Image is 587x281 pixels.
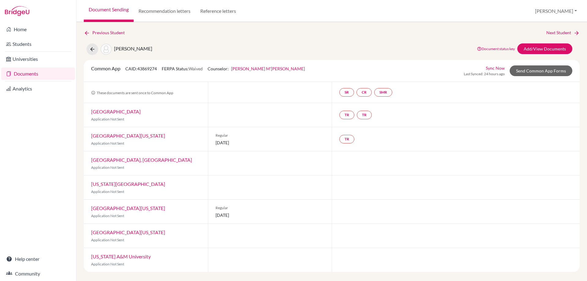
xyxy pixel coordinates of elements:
a: Analytics [1,83,75,95]
a: Sync Now [486,65,505,71]
span: Application Not Sent [91,189,124,194]
span: Application Not Sent [91,238,124,242]
a: Students [1,38,75,50]
a: SR [339,88,354,97]
a: SMR [374,88,392,97]
span: Application Not Sent [91,117,124,121]
span: Regular [216,133,325,138]
button: [PERSON_NAME] [532,5,580,17]
span: Application Not Sent [91,213,124,218]
a: Previous Student [84,29,130,36]
span: [PERSON_NAME] [114,46,152,51]
span: These documents are sent once to Common App [91,91,173,95]
span: Common App [91,65,120,71]
a: Universities [1,53,75,65]
span: [DATE] [216,139,325,146]
span: Application Not Sent [91,262,124,266]
a: [US_STATE] A&M University [91,253,151,259]
a: [GEOGRAPHIC_DATA][US_STATE] [91,229,165,235]
a: [GEOGRAPHIC_DATA][US_STATE] [91,205,165,211]
a: Community [1,268,75,280]
a: [GEOGRAPHIC_DATA] [91,109,141,114]
span: Application Not Sent [91,165,124,170]
span: Waived [189,66,203,71]
a: TR [339,111,354,119]
a: [US_STATE][GEOGRAPHIC_DATA] [91,181,165,187]
a: Next Student [546,29,580,36]
span: Counselor: [208,66,305,71]
a: CR [356,88,372,97]
a: Add/View Documents [517,43,572,54]
a: [GEOGRAPHIC_DATA], [GEOGRAPHIC_DATA] [91,157,192,163]
a: [PERSON_NAME] M'[PERSON_NAME] [231,66,305,71]
a: Help center [1,253,75,265]
span: Application Not Sent [91,141,124,146]
a: TR [357,111,372,119]
a: TR [339,135,354,143]
span: FERPA Status: [162,66,203,71]
span: CAID: 43869274 [125,66,157,71]
a: [GEOGRAPHIC_DATA][US_STATE] [91,133,165,139]
span: Regular [216,205,325,211]
a: Document status key [477,46,515,51]
a: Send Common App Forms [510,65,572,76]
img: Bridge-U [5,6,29,16]
a: Documents [1,68,75,80]
span: Last Synced: 24 hours ago [464,71,505,77]
a: Home [1,23,75,35]
span: [DATE] [216,212,325,218]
